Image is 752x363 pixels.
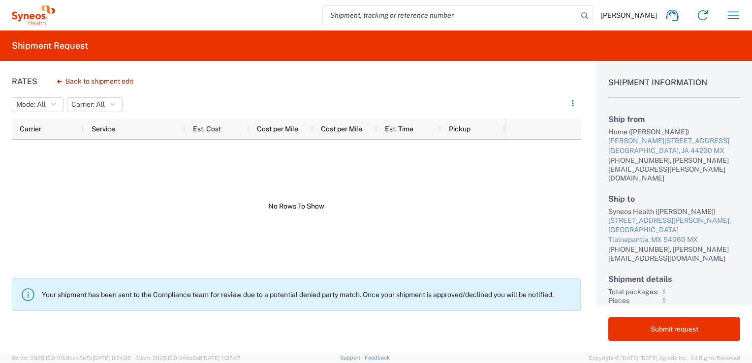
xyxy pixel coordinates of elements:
[135,355,241,361] span: Client: 2025.16.0-b4dc8a9
[16,100,46,109] span: Mode: All
[12,97,63,112] button: Mode: All
[608,305,658,314] div: Total weight:
[608,146,740,156] div: [GEOGRAPHIC_DATA], JA 44200 MX
[12,355,131,361] span: Server: 2025.16.0-21b0bc45e7b
[608,156,740,182] div: [PHONE_NUMBER], [PERSON_NAME][EMAIL_ADDRESS][PERSON_NAME][DOMAIN_NAME]
[608,245,740,263] div: [PHONE_NUMBER], [PERSON_NAME][EMAIL_ADDRESS][DOMAIN_NAME]
[340,355,365,361] a: Support
[49,73,141,90] button: Back to shipment edit
[608,136,740,155] a: [PERSON_NAME][STREET_ADDRESS][GEOGRAPHIC_DATA], JA 44200 MX
[662,287,740,296] div: 1
[608,207,740,216] div: Syneos Health ([PERSON_NAME])
[365,355,390,361] a: Feedback
[608,317,740,341] button: Submit request
[92,125,115,133] span: Service
[608,136,740,146] div: [PERSON_NAME][STREET_ADDRESS]
[608,274,740,284] h2: Shipment details
[608,216,740,245] a: [STREET_ADDRESS][PERSON_NAME], [GEOGRAPHIC_DATA]Tlalnepantla, MX 54060 MX
[601,11,657,20] span: [PERSON_NAME]
[608,235,740,245] div: Tlalnepantla, MX 54060 MX
[589,354,740,363] span: Copyright © [DATE]-[DATE] Agistix Inc., All Rights Reserved
[662,305,740,314] div: 0.45 KGS
[608,216,740,235] div: [STREET_ADDRESS][PERSON_NAME], [GEOGRAPHIC_DATA]
[608,78,740,98] h1: Shipment Information
[12,77,37,86] h1: Rates
[193,125,221,133] span: Est. Cost
[67,97,123,112] button: Carrier: All
[323,6,578,25] input: Shipment, tracking or reference number
[42,290,572,299] p: Your shipment has been sent to the Compliance team for review due to a potential denied party mat...
[321,125,362,133] span: Cost per Mile
[608,194,740,204] h2: Ship to
[608,127,740,136] div: Home ([PERSON_NAME])
[608,287,658,296] div: Total packages:
[662,296,740,305] div: 1
[12,40,88,52] h2: Shipment Request
[20,125,41,133] span: Carrier
[608,296,658,305] div: Pieces
[385,125,413,133] span: Est. Time
[449,125,470,133] span: Pickup
[93,355,131,361] span: [DATE] 11:54:36
[71,100,105,109] span: Carrier: All
[202,355,241,361] span: [DATE] 11:37:47
[608,115,740,124] h2: Ship from
[257,125,298,133] span: Cost per Mile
